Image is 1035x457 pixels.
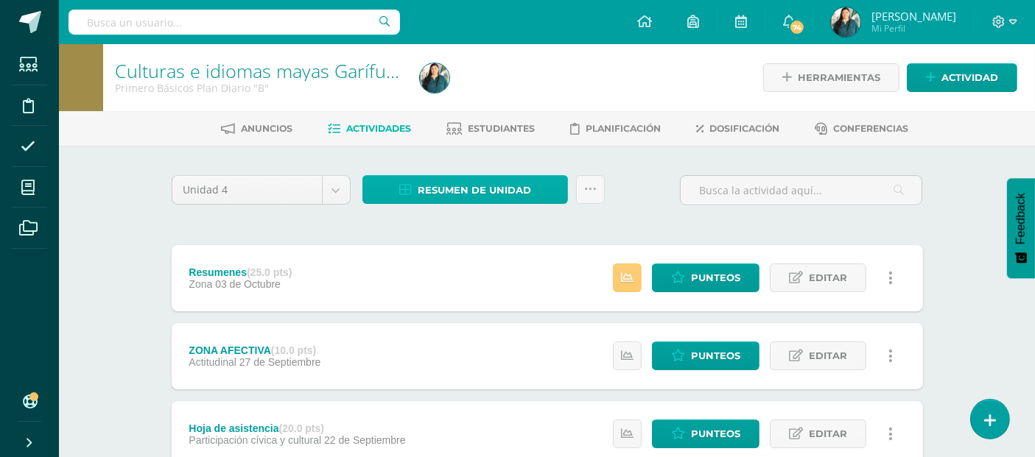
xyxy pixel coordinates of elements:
span: [PERSON_NAME] [871,9,956,24]
span: Editar [809,264,847,291]
span: Participación cívica y cultural [189,434,321,446]
a: Resumen de unidad [362,175,568,204]
span: 03 de Octubre [215,278,281,290]
a: Anuncios [221,117,292,141]
a: Conferencias [815,117,908,141]
div: Resumenes [189,266,292,278]
input: Busca la actividad aquí... [681,176,922,205]
span: Punteos [691,264,740,291]
span: Anuncios [241,123,292,134]
a: Planificación [570,117,661,141]
span: Punteos [691,420,740,447]
a: Punteos [652,341,759,370]
a: Punteos [652,263,759,292]
span: Herramientas [798,64,880,91]
span: Unidad 4 [183,176,311,204]
span: Planificación [586,123,661,134]
span: 22 de Septiembre [324,434,406,446]
span: Actividades [346,123,411,134]
strong: (20.0 pts) [279,422,324,434]
div: ZONA AFECTIVA [189,344,320,356]
a: Culturas e idiomas mayas Garífuna y Xinca L2 [115,58,495,83]
strong: (25.0 pts) [247,266,292,278]
span: Feedback [1014,193,1028,244]
img: d539b655c4d83b8a2c400bde974854a3.png [420,63,449,93]
a: Unidad 4 [172,176,350,204]
button: Feedback - Mostrar encuesta [1007,178,1035,278]
input: Busca un usuario... [69,10,400,35]
span: 74 [789,19,805,35]
a: Estudiantes [446,117,535,141]
span: Resumen de unidad [418,177,531,204]
strong: (10.0 pts) [271,344,316,356]
a: Punteos [652,419,759,448]
div: Hoja de asistencia [189,422,405,434]
span: Actividad [941,64,998,91]
a: Dosificación [696,117,779,141]
span: Conferencias [833,123,908,134]
span: Punteos [691,342,740,369]
span: 27 de Septiembre [239,356,321,368]
img: d539b655c4d83b8a2c400bde974854a3.png [831,7,860,37]
h1: Culturas e idiomas mayas Garífuna y Xinca L2 [115,60,402,81]
a: Actividades [328,117,411,141]
span: Editar [809,342,847,369]
span: Dosificación [709,123,779,134]
span: Actitudinal [189,356,236,368]
span: Mi Perfil [871,22,956,35]
a: Herramientas [763,63,899,92]
span: Editar [809,420,847,447]
span: Estudiantes [468,123,535,134]
span: Zona [189,278,212,290]
a: Actividad [907,63,1017,92]
div: Primero Básicos Plan Diario 'B' [115,81,402,95]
